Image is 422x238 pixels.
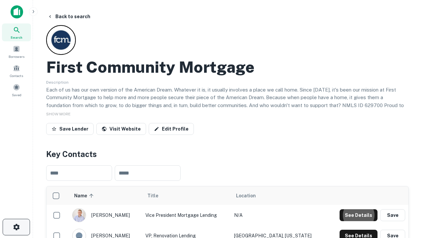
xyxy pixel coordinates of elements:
[46,58,255,77] h2: First Community Mortgage
[46,112,71,116] span: SHOW MORE
[72,208,139,222] div: [PERSON_NAME]
[142,186,231,205] th: Title
[96,123,146,135] a: Visit Website
[46,123,94,135] button: Save Lender
[46,86,409,117] p: Each of us has our own version of the American Dream. Whatever it is, it usually involves a place...
[231,205,326,225] td: N/A
[11,35,22,40] span: Search
[2,62,31,80] a: Contacts
[12,92,21,98] span: Saved
[45,11,93,22] button: Back to search
[2,23,31,41] a: Search
[9,54,24,59] span: Borrowers
[2,43,31,60] a: Borrowers
[142,205,231,225] td: Vice President Mortgage Lending
[149,123,194,135] a: Edit Profile
[236,192,256,200] span: Location
[147,192,167,200] span: Title
[46,80,69,85] span: Description
[380,209,405,221] button: Save
[46,148,409,160] h4: Key Contacts
[389,164,422,196] iframe: Chat Widget
[11,5,23,19] img: capitalize-icon.png
[74,192,96,200] span: Name
[231,186,326,205] th: Location
[73,209,86,222] img: 1520878720083
[69,186,142,205] th: Name
[10,73,23,78] span: Contacts
[2,81,31,99] a: Saved
[340,209,377,221] button: See Details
